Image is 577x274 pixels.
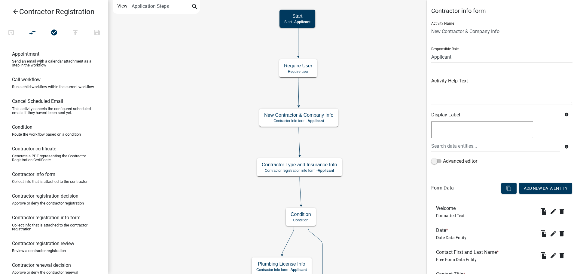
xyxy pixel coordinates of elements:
i: info [564,112,569,117]
h6: Contractor info form [12,171,55,177]
i: edit [550,230,557,237]
wm-modal-confirm: Delete [558,229,568,239]
i: file_copy [540,230,547,237]
button: Publish [65,26,86,39]
button: Auto Layout [22,26,43,39]
p: Require user [284,69,312,74]
i: file_copy [540,208,547,215]
i: file_copy [540,252,547,259]
p: Condition [291,218,311,222]
h6: Contractor renewal decision [12,262,71,268]
button: content_copy [501,183,517,194]
p: This activity cancels the configured scheduled emails if they haven't been sent yet. [12,107,96,115]
h6: Contractor certificate [12,146,56,152]
i: edit [550,252,557,259]
p: Collect info that is attached to the contractor [12,180,87,183]
span: Applicant [308,119,324,123]
h6: Contractor registration review [12,241,74,246]
i: save [93,29,101,37]
p: Collect info that is attached to the contractor registration [12,223,96,231]
i: content_copy [506,186,512,191]
i: info [564,145,569,149]
span: Free Form Data Entity [436,257,477,262]
h6: Condition [12,124,32,130]
h6: Contact First and Last Name [436,249,501,255]
button: Test Workflow [0,26,22,39]
span: Applicant [294,20,311,24]
p: Contractor info form - [264,119,333,123]
i: search [191,3,198,11]
i: edit [550,208,557,215]
a: Contractor Registration [5,5,99,19]
button: edit [548,229,558,239]
button: delete [558,251,568,260]
h6: Welcome [436,205,465,211]
label: Advanced editor [431,158,477,165]
i: compare_arrows [29,29,36,37]
h6: Date [436,227,466,233]
i: delete [558,252,565,259]
button: delete [558,207,568,216]
h6: Call workflow [12,77,41,82]
p: Contractor registration info form - [262,168,337,173]
span: Date Data Entity [436,235,466,240]
h5: Condition [291,211,311,217]
span: Applicant [290,268,307,272]
button: file_copy [539,207,548,216]
h6: Display Label [431,112,560,118]
p: Generate a PDF representing the Contractor Registration Certificate [12,154,96,162]
wm-modal-confirm: Delete [558,207,568,216]
h5: Require User [284,63,312,69]
button: search [190,2,200,12]
p: Run a child workflow within the current workflow [12,85,94,89]
wm-modal-confirm: Bulk Actions [501,186,517,191]
i: arrow_back [12,8,19,17]
h6: Form Data [431,185,454,191]
span: Formatted Text [436,213,465,218]
i: delete [558,230,565,237]
p: Review a contractor registration [12,249,66,253]
span: Applicant [318,168,334,173]
p: Contractor info form - [256,268,307,272]
input: Search data entities... [431,140,560,152]
h5: Contractor Type and Insurance Info [262,162,337,168]
h5: Plumbing License Info [256,261,307,267]
button: delete [558,229,568,239]
h5: Start [284,13,310,19]
button: file_copy [539,251,548,260]
button: file_copy [539,229,548,239]
h6: Cancel Scheduled Email [12,98,63,104]
button: edit [548,207,558,216]
i: check_circle [50,29,58,37]
i: delete [558,208,565,215]
i: publish [72,29,79,37]
h6: Contractor registration decision [12,193,78,199]
h5: Contractor info form [431,7,572,14]
h5: New Contractor & Company Info [264,112,333,118]
p: Send an email with a calendar attachment as a step in the workflow [12,59,96,67]
button: Save [86,26,108,39]
wm-modal-confirm: Delete [558,251,568,260]
i: open_in_browser [8,29,15,37]
h6: Appointment [12,51,39,57]
button: edit [548,251,558,260]
p: Route the workflow based on a condition [12,132,81,136]
div: Workflow actions [0,26,108,41]
button: Add New Data Entity [519,183,572,194]
button: No problems [43,26,65,39]
h6: Contractor registration info form [12,215,81,220]
p: Approve or deny the contractor registration [12,201,84,205]
p: Start - [284,20,310,24]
